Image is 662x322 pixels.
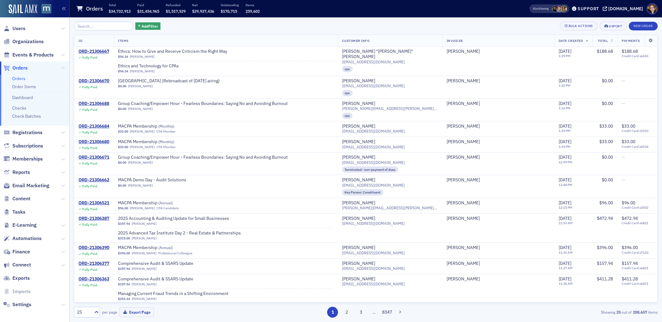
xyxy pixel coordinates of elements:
[132,222,156,226] a: [PERSON_NAME]
[79,139,109,145] a: ORD-21306680
[342,261,375,266] div: [PERSON_NAME]
[447,78,550,84] span: Katherine Dannenfelser
[447,139,480,145] div: [PERSON_NAME]
[447,216,480,221] a: [PERSON_NAME]
[118,69,128,73] span: $94.34
[447,49,480,54] div: [PERSON_NAME]
[342,84,405,88] span: [EMAIL_ADDRESS][DOMAIN_NAME]
[79,124,109,129] div: ORD-21306684
[12,261,31,268] span: Connect
[12,169,30,176] span: Reports
[9,4,37,14] img: SailAMX
[118,84,126,88] span: $0.00
[221,3,239,7] p: Outstanding
[118,107,126,111] span: $0.00
[79,39,82,43] span: ID
[597,245,613,250] span: $396.00
[447,177,480,183] a: [PERSON_NAME]
[118,155,288,160] a: Group Coaching/Empower Hour - Fearless Boundaries: Saying No and Avoiding Burnout
[132,267,156,271] a: [PERSON_NAME]
[342,221,405,226] span: [EMAIL_ADDRESS][DOMAIN_NAME]
[118,39,128,43] span: Items
[12,301,31,308] span: Settings
[79,177,109,183] a: ORD-21306662
[12,113,41,119] a: Check Batches
[599,200,613,206] span: $96.00
[3,248,30,255] a: Finance
[447,200,480,206] div: [PERSON_NAME]
[342,200,375,206] div: [PERSON_NAME]
[342,106,438,111] span: [PERSON_NAME][EMAIL_ADDRESS][PERSON_NAME][DOMAIN_NAME]
[447,261,480,266] div: [PERSON_NAME]
[342,113,353,119] div: cpa
[12,84,36,89] a: Order Items
[135,22,161,30] button: AddFilter
[79,261,109,266] a: ORD-21306377
[603,7,645,11] button: [DOMAIN_NAME]
[602,154,613,160] span: $0.00
[118,291,228,297] span: Managing Current Fraud Trends in a Shifting Environment
[79,49,109,54] a: ORD-21306667
[12,182,49,189] span: Email Marketing
[622,78,625,84] span: —
[602,78,613,84] span: $0.00
[342,66,353,72] div: cpa
[559,39,583,43] span: Date Created
[142,23,158,29] span: Add Filter
[447,124,480,129] div: [PERSON_NAME]
[622,48,638,54] span: $188.68
[79,216,109,221] a: ORD-21306387
[559,183,572,187] time: 12:48 PM
[245,3,260,7] p: Items
[602,177,613,183] span: $0.00
[629,22,658,30] button: New Order
[342,101,375,107] a: [PERSON_NAME]
[12,95,33,100] a: Dashboard
[12,156,43,162] span: Memberships
[128,161,153,165] a: [PERSON_NAME]
[119,307,154,317] button: Export Page
[118,200,196,206] span: MACPA Membership
[342,206,438,210] span: [PERSON_NAME][EMAIL_ADDRESS][PERSON_NAME][DOMAIN_NAME]
[559,221,573,225] time: 11:53 AM
[559,200,571,206] span: [DATE]
[118,139,196,145] span: MACPA Membership
[342,166,399,173] div: Terminated - non-payment of dues
[158,200,173,205] span: ( Annual )
[156,145,176,149] div: CPA Member
[118,276,196,282] a: Comprehensive Audit & SSARS Update
[622,154,625,160] span: —
[342,245,375,251] a: [PERSON_NAME]
[3,38,44,45] a: Organizations
[12,52,54,58] span: Events & Products
[137,3,159,7] p: Paid
[118,101,288,107] a: Group Coaching/Empower Hour - Fearless Boundaries: Saying No and Avoiding Burnout
[599,139,613,144] span: $33.00
[447,101,480,107] a: [PERSON_NAME]
[166,3,186,7] p: Refunded
[3,275,30,282] a: Exports
[533,7,539,11] div: Also
[12,195,30,202] span: Content
[342,78,375,84] div: [PERSON_NAME]
[559,154,571,160] span: [DATE]
[118,216,229,221] a: 2025 Accounting & Auditing Update for Small Businesses
[559,144,570,149] time: 1:15 PM
[118,245,196,251] span: MACPA Membership
[559,245,571,250] span: [DATE]
[79,78,109,84] div: ORD-21306670
[79,200,109,206] a: ORD-21306521
[128,184,153,188] a: [PERSON_NAME]
[342,49,438,60] div: [PERSON_NAME] "[PERSON_NAME]" [PERSON_NAME]
[622,206,653,210] span: Credit Card x2002
[629,23,658,28] a: New Order
[12,288,31,295] span: Imports
[447,78,480,84] a: [PERSON_NAME]
[12,129,43,136] span: Registrations
[342,39,370,43] span: Customer Info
